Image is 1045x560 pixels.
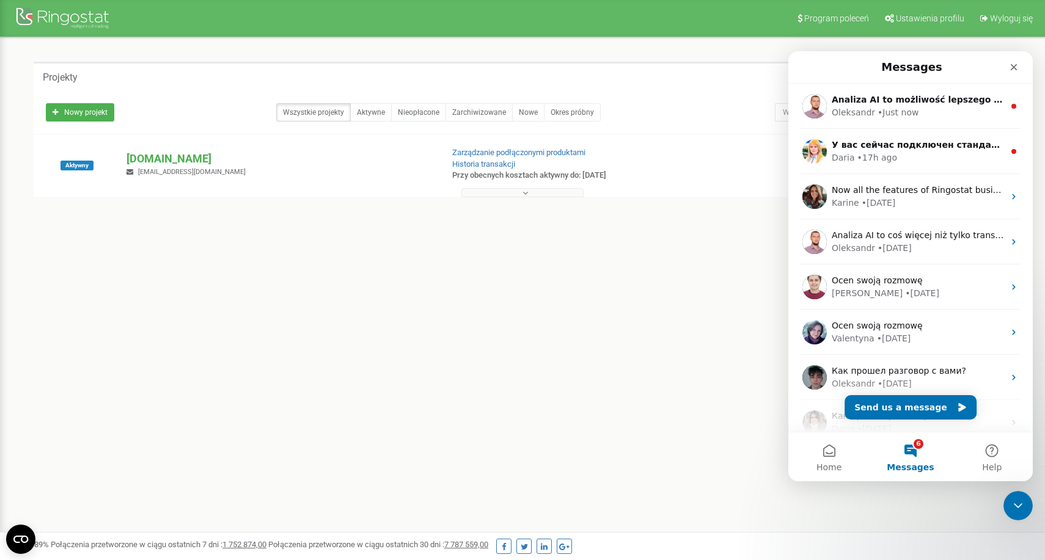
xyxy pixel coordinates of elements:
img: Profile image for Daria [14,359,38,384]
span: Ocen swoją rozmowę [43,269,134,279]
span: Ustawienia profilu [896,13,964,23]
img: Profile image for Oleksandr [14,314,38,338]
a: Zarządzanie podłączonymi produktami [452,148,585,157]
a: Nowy projekt [46,103,114,122]
div: Oleksandr [43,191,87,203]
a: Historia transakcji [452,159,515,169]
img: Profile image for Oleksandr [14,178,38,203]
a: Nieopłacone [391,103,446,122]
a: Okres próbny [544,103,601,122]
span: Help [194,412,213,420]
div: • [DATE] [73,145,108,158]
h5: Projekty [43,72,78,83]
div: • [DATE] [117,236,151,249]
button: Messages [81,381,163,430]
a: Wszystkie projekty [276,103,351,122]
div: Valentyna [43,281,86,294]
div: • [DATE] [89,281,123,294]
span: [EMAIL_ADDRESS][DOMAIN_NAME] [138,168,246,176]
button: Send us a message [56,344,188,368]
img: Profile image for Karine [14,133,38,158]
div: • 17h ago [69,100,109,113]
span: Aktywny [61,161,94,170]
div: • [DATE] [89,326,123,339]
div: • [DATE] [89,191,123,203]
div: Daria [43,100,67,113]
span: Połączenia przetworzone w ciągu ostatnich 7 dni : [51,540,266,549]
div: • [DATE] [69,371,103,384]
input: Wyszukiwanie [775,103,921,122]
img: Profile image for Valentyna [14,269,38,293]
div: Karine [43,145,71,158]
u: 1 752 874,00 [222,540,266,549]
a: Zarchiwizowane [446,103,513,122]
span: Wyloguj się [990,13,1033,23]
p: Przy obecnych kosztach aktywny do: [DATE] [452,170,677,181]
p: [DOMAIN_NAME] [127,151,432,167]
div: Daria [43,371,67,384]
img: Profile image for Artur [14,224,38,248]
span: Как прошел разговор с вами? [43,360,178,369]
span: Как прошел разговор с вами? [43,315,178,324]
button: Open CMP widget [6,525,35,554]
iframe: Intercom live chat [1003,491,1033,520]
span: Now all the features of Ringostat business telephony are available on your smartphone as well as ... [43,134,951,144]
a: Nowe [512,103,544,122]
span: Ocen swoją rozmowę [43,224,134,234]
span: Home [28,412,53,420]
div: Oleksandr [43,326,87,339]
span: Połączenia przetworzone w ciągu ostatnich 30 dni : [268,540,488,549]
div: [PERSON_NAME] [43,236,114,249]
u: 7 787 559,00 [444,540,488,549]
iframe: Intercom live chat [788,51,1033,481]
span: Program poleceń [804,13,869,23]
span: Messages [98,412,145,420]
a: Aktywne [350,103,392,122]
button: Help [163,381,244,430]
